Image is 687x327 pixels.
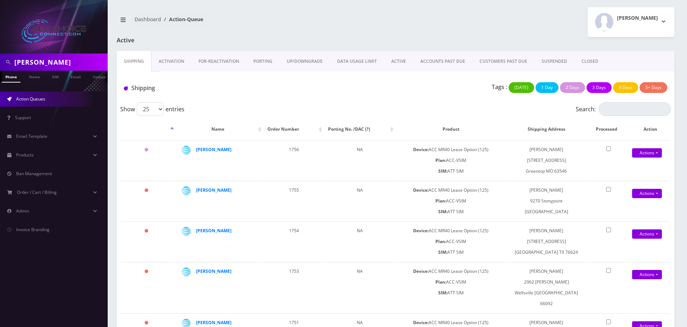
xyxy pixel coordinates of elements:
a: ACTIVE [384,51,413,72]
a: Company [89,71,113,82]
th: Name: activate to sort column ascending [176,119,263,140]
button: 1 Day [536,82,559,93]
span: Support [15,115,31,121]
a: [PERSON_NAME] [196,228,232,234]
a: Actions [632,229,662,239]
b: Plan: [435,279,446,285]
span: Admin [16,208,29,214]
a: ACCOUNTS PAST DUE [413,51,472,72]
b: SIM: [438,249,447,255]
td: [PERSON_NAME] 2962 [PERSON_NAME] Wellsville [GEOGRAPHIC_DATA] 66092 [507,262,586,313]
td: 1754 [264,221,324,261]
a: Activation [151,51,191,72]
h2: [PERSON_NAME] [617,15,658,21]
a: [PERSON_NAME] [196,187,232,193]
nav: breadcrumb [117,12,390,32]
a: UP/DOWNGRADE [280,51,330,72]
th: Order Number: activate to sort column ascending [264,119,324,140]
b: Plan: [435,157,446,163]
td: ACC MR40 Lease Option (125) ACC-VSIM ATT SIM [396,262,506,313]
th: Action [631,119,670,140]
span: Order / Cart / Billing [17,189,57,195]
td: NA [324,181,395,221]
b: SIM: [438,168,447,174]
b: Plan: [435,198,446,204]
h1: Shipping [124,85,298,92]
a: PORTING [246,51,280,72]
h1: Active [117,37,295,44]
td: 1755 [264,181,324,221]
span: Action Queues [16,96,45,102]
img: All Choice Connect [22,19,86,43]
a: FOR-REActivation [191,51,246,72]
a: Name [25,71,43,82]
b: SIM: [438,209,447,215]
input: Search: [599,102,671,116]
a: [PERSON_NAME] [196,146,232,153]
button: [DATE] [509,82,534,93]
a: [PERSON_NAME] [196,319,232,326]
th: Processed: activate to sort column ascending [587,119,630,140]
button: 4 Days [613,82,638,93]
a: Phone [2,71,20,83]
a: Actions [632,270,662,279]
td: ACC MR40 Lease Option (125) ACC-VSIM ATT SIM [396,221,506,261]
a: [PERSON_NAME] [196,268,232,274]
input: Search in Company [14,55,106,69]
img: Shipping [124,87,128,90]
b: Device: [413,146,429,153]
a: Email [67,71,84,82]
button: 5+ Days [640,82,667,93]
a: Actions [632,189,662,198]
td: 1753 [264,262,324,313]
td: NA [324,221,395,261]
span: Products [16,152,34,158]
a: CUSTOMERS PAST DUE [472,51,534,72]
a: Dashboard [135,16,161,23]
b: Device: [413,228,429,234]
td: [PERSON_NAME] [STREET_ADDRESS] [GEOGRAPHIC_DATA] TX 76624 [507,221,586,261]
b: SIM: [438,290,447,296]
button: 3 Days [586,82,612,93]
th: Product [396,119,506,140]
b: Device: [413,319,429,326]
a: SIM [48,71,62,82]
li: Action-Queue [161,15,203,23]
a: CLOSED [574,51,606,72]
th: Porting No. /DAC (?): activate to sort column ascending [324,119,395,140]
b: Plan: [435,238,446,244]
p: Tags : [492,83,507,91]
td: [PERSON_NAME] [STREET_ADDRESS] Greentop MO 63546 [507,140,586,180]
button: [PERSON_NAME] [588,7,674,37]
td: ACC MR40 Lease Option (125) ACC-VSIM ATT SIM [396,181,506,221]
span: Ban Management [16,170,52,177]
th: Shipping Address [507,119,586,140]
b: Device: [413,268,429,274]
td: ACC MR40 Lease Option (125) ACC-VSIM ATT SIM [396,140,506,180]
a: DATA USAGE LIMIT [330,51,384,72]
a: Shipping [117,51,151,72]
label: Show entries [120,102,184,116]
td: NA [324,262,395,313]
span: Email Template [16,133,47,139]
button: 2 Days [560,82,585,93]
td: [PERSON_NAME] 9270 Stonypoint [GEOGRAPHIC_DATA] [507,181,586,221]
a: Actions [632,148,662,158]
select: Showentries [137,102,164,116]
a: SUSPENDED [534,51,574,72]
td: NA [324,140,395,180]
span: Invoice Branding [16,226,50,233]
th: : activate to sort column descending [121,119,176,140]
b: Device: [413,187,429,193]
label: Search: [576,102,671,116]
td: 1756 [264,140,324,180]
